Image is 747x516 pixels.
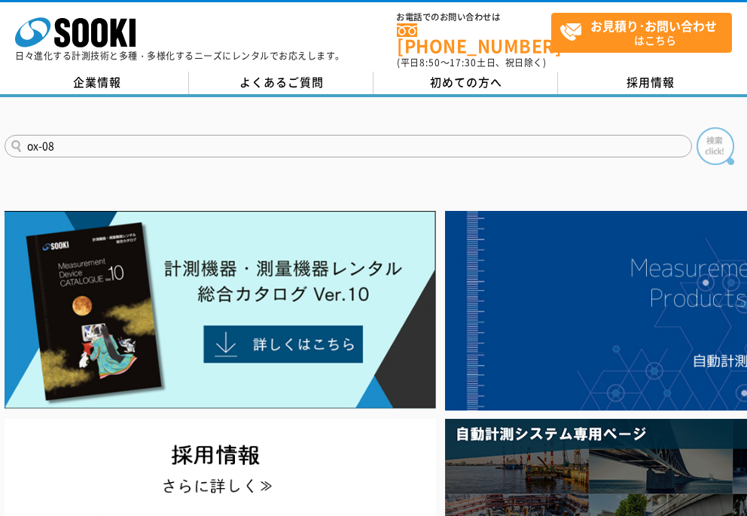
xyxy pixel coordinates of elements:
[5,211,436,409] img: Catalog Ver10
[551,13,732,53] a: お見積り･お問い合わせはこちら
[590,17,717,35] strong: お見積り･お問い合わせ
[15,51,345,60] p: 日々進化する計測技術と多種・多様化するニーズにレンタルでお応えします。
[430,74,502,90] span: 初めての方へ
[189,72,373,94] a: よくあるご質問
[450,56,477,69] span: 17:30
[397,13,551,22] span: お電話でのお問い合わせは
[419,56,441,69] span: 8:50
[397,56,546,69] span: (平日 ～ 土日、祝日除く)
[373,72,558,94] a: 初めての方へ
[558,72,742,94] a: 採用情報
[5,135,692,157] input: 商品名、型式、NETIS番号を入力してください
[397,23,551,54] a: [PHONE_NUMBER]
[5,72,189,94] a: 企業情報
[697,127,734,165] img: btn_search.png
[559,14,731,51] span: はこちら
